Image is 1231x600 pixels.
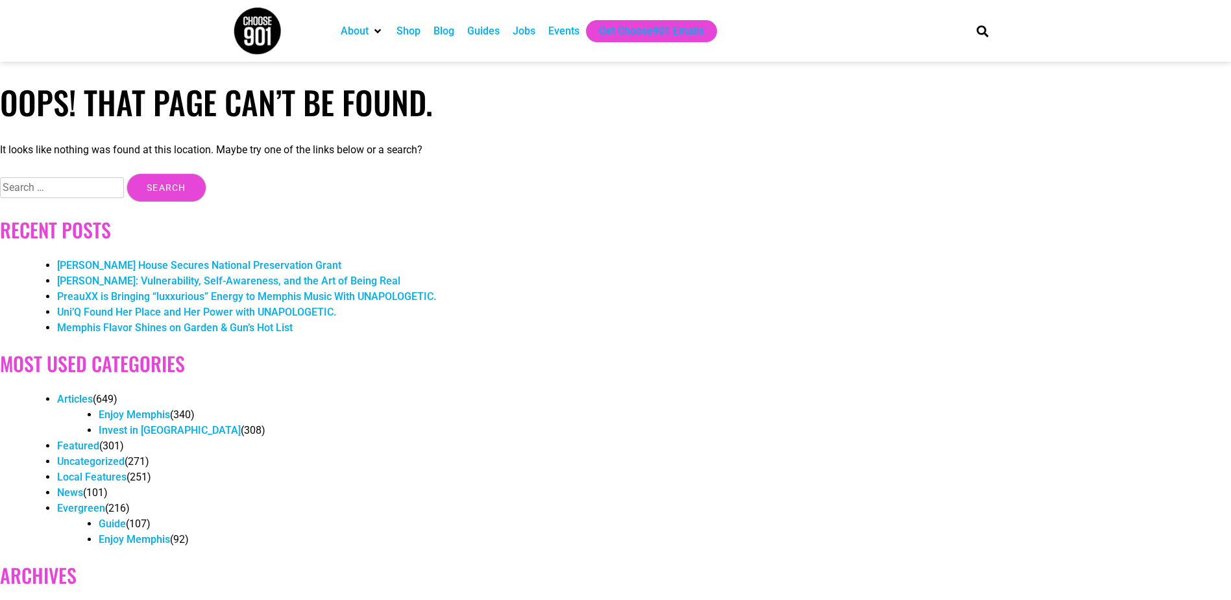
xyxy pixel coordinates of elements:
li: (107) [99,516,1231,532]
a: Invest in [GEOGRAPHIC_DATA] [99,424,241,436]
a: Guides [467,23,500,39]
a: Enjoy Memphis [99,408,170,421]
a: Jobs [513,23,535,39]
a: Shop [396,23,420,39]
div: About [334,20,390,42]
div: Search [971,20,993,42]
a: [PERSON_NAME]: Vulnerability, Self-Awareness, and the Art of Being Real [57,275,400,287]
a: Evergreen [57,502,105,514]
a: Articles [57,393,93,405]
input: Search [127,173,206,202]
a: Events [548,23,579,39]
a: [PERSON_NAME] House Secures National Preservation Grant [57,259,341,271]
a: Guide [99,518,126,530]
li: (340) [99,407,1231,423]
a: Memphis Flavor Shines on Garden & Gun’s Hot List [57,321,293,334]
li: (101) [57,485,1231,501]
a: Enjoy Memphis [99,533,170,545]
a: Blog [433,23,454,39]
nav: Main nav [334,20,955,42]
li: (308) [99,423,1231,438]
a: Uncategorized [57,455,125,468]
li: (92) [99,532,1231,547]
li: (216) [57,501,1231,547]
a: Local Features [57,471,127,483]
a: Get Choose901 Emails [599,23,704,39]
a: Uni’Q Found Her Place and Her Power with UNAPOLOGETIC. [57,306,336,318]
li: (649) [57,392,1231,438]
li: (301) [57,438,1231,454]
a: PreauXX is Bringing “luxxurious” Energy to Memphis Music With UNAPOLOGETIC. [57,290,436,303]
a: News [57,486,83,499]
li: (271) [57,454,1231,469]
a: About [341,23,369,39]
li: (251) [57,469,1231,485]
a: Featured [57,440,99,452]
